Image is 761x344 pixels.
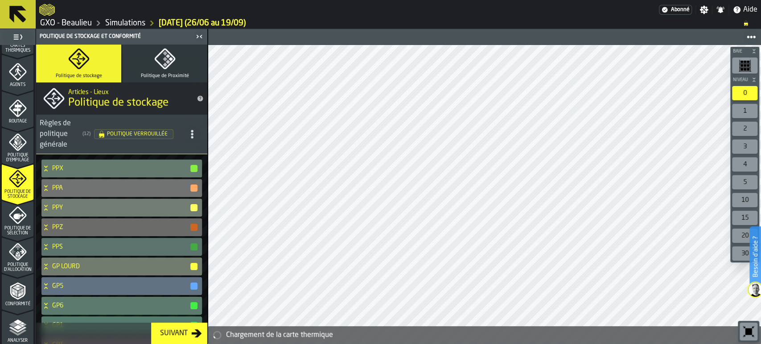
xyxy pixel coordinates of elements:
a: link-to-/wh/i/879171bb-fb62-45b6-858d-60381ae340f0 [40,18,92,28]
div: PPS [41,238,198,256]
button: button- [190,165,197,172]
div: Règles de politique générale [40,118,94,150]
div: 15 [732,211,757,225]
span: ( 12 ) [82,131,90,137]
h4: GP1 [52,322,189,329]
span: Politique verrouillée [107,131,168,137]
span: Agents [2,82,33,87]
span: Aide [743,4,757,15]
h4: PPZ [52,224,189,231]
button: button- [190,224,197,231]
label: button-toggle-Paramètres [696,5,712,14]
a: logo-header [210,324,260,342]
label: button-toggle-Notifications [712,5,728,14]
label: button-toggle-Aide [729,4,761,15]
span: Politique d'empilage [2,153,33,163]
button: button- [190,204,197,211]
div: GP6 [41,297,198,315]
h4: GP6 [52,302,189,309]
span: Conformité [2,302,33,307]
nav: Breadcrumb [39,18,757,29]
h2: Sub Title [68,87,189,96]
label: button-toggle-Fermez-moi [193,31,206,42]
a: link-to-/wh/i/879171bb-fb62-45b6-858d-60381ae340f0/simulations/23839f36-b10e-47fa-844b-474ee8fb0018 [159,18,246,28]
button: button- [190,302,197,309]
li: menu Politique de stockage [2,164,33,200]
h4: PPX [52,165,189,172]
div: button-toolbar-undefined [730,191,759,209]
div: title-Politique de stockage [36,82,207,115]
span: Niveau [731,78,749,82]
div: 30 [732,246,757,261]
label: button-toggle-Basculer le menu complet [2,31,33,43]
div: button-toolbar-undefined [730,138,759,156]
li: menu Agents [2,54,33,90]
div: PPZ [41,218,198,236]
label: Besoin d'aide ? [750,227,760,286]
h3: title-section-[object Object] [36,115,207,154]
div: 3 [732,139,757,154]
div: button-toolbar-undefined [730,84,759,102]
li: menu Routage [2,91,33,127]
button: button- [190,243,197,250]
div: PPX [41,160,198,177]
div: 5 [732,175,757,189]
header: Politique de stockage et conformité [36,29,207,45]
div: GP1 [41,316,198,334]
div: button-toolbar-undefined [730,56,759,75]
span: Politique de Proximité [141,73,189,79]
h4: GP LOURD [52,263,189,270]
button: button- [190,184,197,192]
div: PPY [41,199,198,217]
li: menu Conformité [2,274,33,309]
li: menu Politique d'Allocation [2,237,33,273]
span: Cartes thermiques [2,43,33,53]
div: button-toolbar-undefined [730,156,759,173]
div: GP5 [41,277,198,295]
div: Suivant [156,328,191,339]
span: Abonné [671,7,690,13]
div: button-toolbar-undefined [730,102,759,120]
h4: GP5 [52,283,189,290]
div: 4 [732,157,757,172]
h4: PPS [52,243,189,250]
div: button-toolbar-undefined [730,209,759,227]
button: button- [190,263,197,270]
button: button- [190,322,197,329]
div: 0 [732,86,757,100]
span: Baie [731,49,749,54]
li: menu Politique de sélection [2,201,33,236]
div: button-toolbar-undefined [738,321,759,342]
button: button- [190,283,197,290]
div: Abonnement au menu [659,5,692,15]
svg: Réinitialiser le zoom et la position [741,324,756,339]
span: Politique de stockage [56,73,102,79]
div: PPA [41,179,198,197]
div: 2 [732,122,757,136]
div: Chargement de la carte thermique [226,330,757,340]
span: Analyser [2,338,33,343]
div: Politique de stockage et conformité [38,33,193,40]
div: 10 [732,193,757,207]
div: button-toolbar-undefined [730,173,759,191]
li: menu Politique d'empilage [2,127,33,163]
button: button- [730,75,759,84]
button: button-Suivant [151,323,207,344]
span: Politique de stockage [68,96,169,110]
div: button-toolbar-undefined [730,245,759,262]
h4: PPA [52,184,189,192]
span: Politique de stockage [2,189,33,199]
div: 20 [732,229,757,243]
span: Routage [2,119,33,124]
button: button- [730,47,759,56]
li: menu Cartes thermiques [2,18,33,53]
div: button-toolbar-undefined [730,120,759,138]
span: Politique d'Allocation [2,262,33,272]
div: GP LOURD [41,258,198,275]
a: link-to-/wh/i/879171bb-fb62-45b6-858d-60381ae340f0/settings/billing [659,5,692,15]
h4: PPY [52,204,189,211]
a: link-to-/wh/i/879171bb-fb62-45b6-858d-60381ae340f0 [105,18,145,28]
div: status-Politique verrouillée [94,129,173,139]
div: button-toolbar-undefined [730,227,759,245]
span: Politique de sélection [2,226,33,236]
